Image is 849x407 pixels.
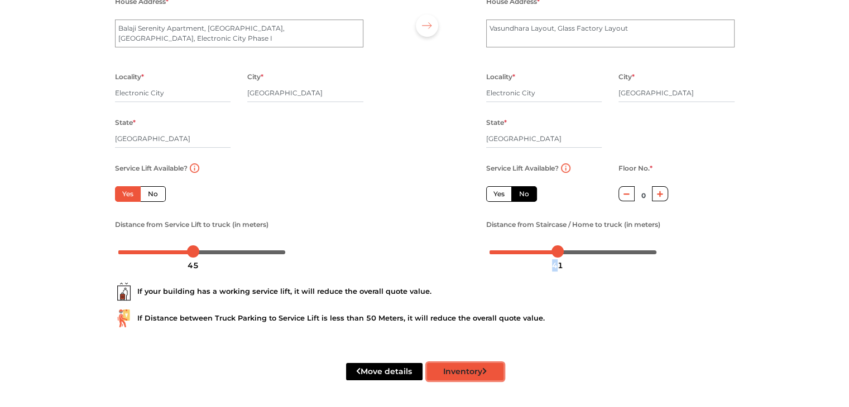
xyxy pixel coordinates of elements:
label: State [115,115,136,130]
div: 41 [548,256,568,275]
label: No [511,186,537,202]
label: Service Lift Available? [486,161,559,176]
label: City [247,70,263,84]
textarea: Balaji Serenity Apartment, [GEOGRAPHIC_DATA], [GEOGRAPHIC_DATA], Electronic City Phase I [115,20,363,47]
textarea: Vasundhara Layout, Glass Factory Layout [486,20,735,47]
label: Distance from Service Lift to truck (in meters) [115,217,268,232]
label: Service Lift Available? [115,161,188,176]
label: Floor No. [618,161,653,176]
label: Locality [486,70,515,84]
label: Distance from Staircase / Home to truck (in meters) [486,217,660,232]
img: ... [115,283,133,301]
label: State [486,115,507,130]
button: Inventory [427,363,503,380]
label: Yes [486,186,512,202]
div: 45 [183,256,203,275]
label: Locality [115,70,144,84]
label: Yes [115,186,141,202]
img: ... [115,309,133,327]
div: If your building has a working service lift, it will reduce the overall quote value. [115,283,735,301]
label: City [618,70,635,84]
button: Move details [346,363,423,380]
label: No [140,186,166,202]
div: If Distance between Truck Parking to Service Lift is less than 50 Meters, it will reduce the over... [115,309,735,327]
